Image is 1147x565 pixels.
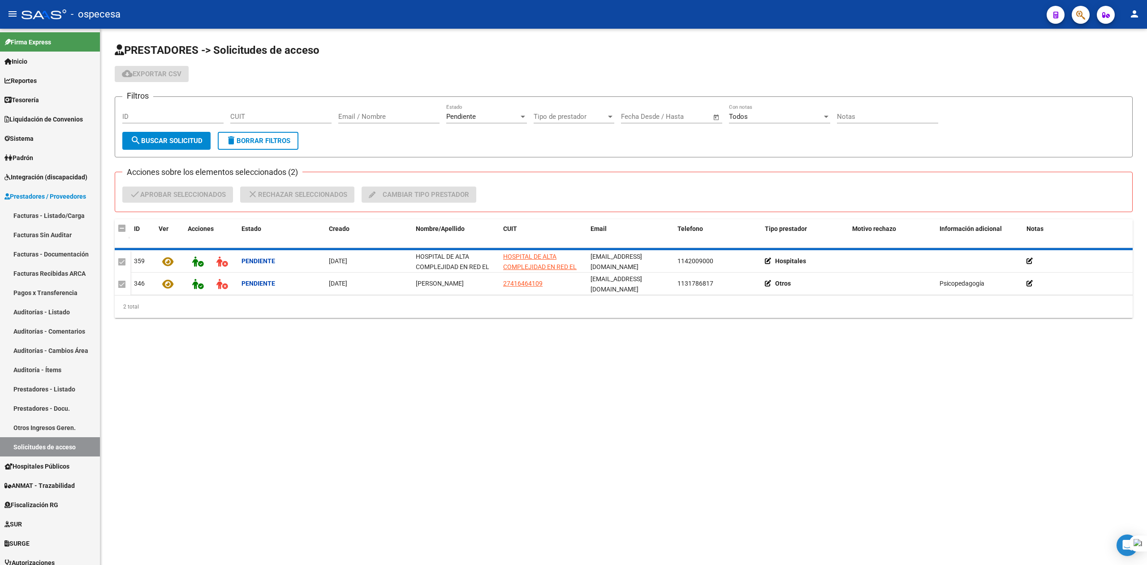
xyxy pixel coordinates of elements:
span: Notas [1026,225,1044,232]
strong: Pendiente [241,280,275,287]
span: HOSPITAL DE ALTA COMPLEJIDAD EN RED EL CRUCE DR NESTOR CARLOS KIRCHNER [416,253,489,281]
span: Pendiente [446,113,476,121]
strong: Otros [775,280,791,287]
span: Aprobar seleccionados [129,187,226,203]
span: Facturacion@hospitalelcruce.org [591,253,642,270]
span: Email [591,225,607,232]
span: Integración (discapacidad) [4,172,87,182]
datatable-header-cell: Nombre/Apellido [412,219,500,239]
span: Exportar CSV [122,70,181,78]
button: Borrar Filtros [218,132,298,150]
span: Psicopedagogía [940,280,984,287]
mat-icon: person [1129,9,1140,19]
datatable-header-cell: Motivo rechazo [849,219,936,239]
span: Cambiar tipo prestador [369,187,469,203]
span: HOSPITAL DE ALTA COMPLEJIDAD EN RED EL CRUCE [PERSON_NAME] SERVICIO DE ATENCION MEDICA I [503,253,577,301]
span: Liquidación de Convenios [4,114,83,124]
span: Sistema [4,134,34,143]
input: Fecha inicio [621,113,657,121]
span: Todos [729,113,748,121]
span: Reportes [4,76,37,86]
span: PRESTADORES -> Solicitudes de acceso [115,44,319,56]
div: 2 total [115,296,1133,318]
span: Inicio [4,56,27,66]
mat-icon: check [129,189,140,200]
button: Open calendar [711,112,722,122]
span: CUIT [503,225,517,232]
span: Borrar Filtros [226,137,290,145]
span: Buscar solicitud [130,137,203,145]
span: melisagaleanofernandez@gmail.com [591,275,642,293]
span: Tesorería [4,95,39,105]
button: Buscar solicitud [122,132,211,150]
datatable-header-cell: Telefono [674,219,761,239]
span: MELISA ANAHI GALEANO FERNANDEZ [416,280,464,287]
span: Fiscalización RG [4,500,58,510]
h3: Filtros [122,90,153,102]
mat-icon: close [247,189,258,200]
span: - ospecesa [71,4,121,24]
span: Ver [159,225,168,232]
span: Prestadores / Proveedores [4,191,86,201]
span: Estado [241,225,261,232]
span: Firma Express [4,37,51,47]
span: Tipo de prestador [534,113,606,121]
span: Acciones [188,225,214,232]
datatable-header-cell: ID [130,219,155,239]
datatable-header-cell: Notas [1023,219,1133,239]
span: 346 [134,280,145,287]
button: Exportar CSV [115,66,189,82]
datatable-header-cell: Acciones [184,219,238,239]
input: Fecha fin [665,113,709,121]
datatable-header-cell: Estado [238,219,325,239]
datatable-header-cell: Creado [325,219,413,239]
span: [DATE] [329,257,347,265]
span: 1131786817 [677,280,713,287]
span: ANMAT - Trazabilidad [4,481,75,491]
button: Cambiar tipo prestador [362,187,476,203]
mat-icon: menu [7,9,18,19]
mat-icon: delete [226,135,237,146]
datatable-header-cell: Email [587,219,674,239]
span: Motivo rechazo [852,225,896,232]
span: Información adicional [940,225,1002,232]
button: Aprobar seleccionados [122,187,233,203]
span: Padrón [4,153,33,163]
span: Hospitales Públicos [4,461,69,471]
span: SUR [4,519,22,529]
span: Tipo prestador [765,225,807,232]
span: [DATE] [329,280,347,287]
span: SURGE [4,539,30,548]
datatable-header-cell: Tipo prestador [761,219,849,239]
datatable-header-cell: CUIT [500,219,587,239]
span: Rechazar seleccionados [247,187,347,203]
button: Rechazar seleccionados [240,187,354,203]
span: Nombre/Apellido [416,225,465,232]
span: 1142009000 [677,257,713,265]
mat-icon: cloud_download [122,68,133,79]
h3: Acciones sobre los elementos seleccionados (2) [122,166,302,178]
span: Telefono [677,225,703,232]
strong: Pendiente [241,257,275,265]
datatable-header-cell: Información adicional [936,219,1023,239]
span: Creado [329,225,349,232]
span: ID [134,225,140,232]
strong: Hospitales [775,257,806,265]
mat-icon: search [130,135,141,146]
datatable-header-cell: Ver [155,219,184,239]
span: 359 [134,257,145,265]
div: Open Intercom Messenger [1117,535,1138,556]
span: 27416464109 [503,280,543,287]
